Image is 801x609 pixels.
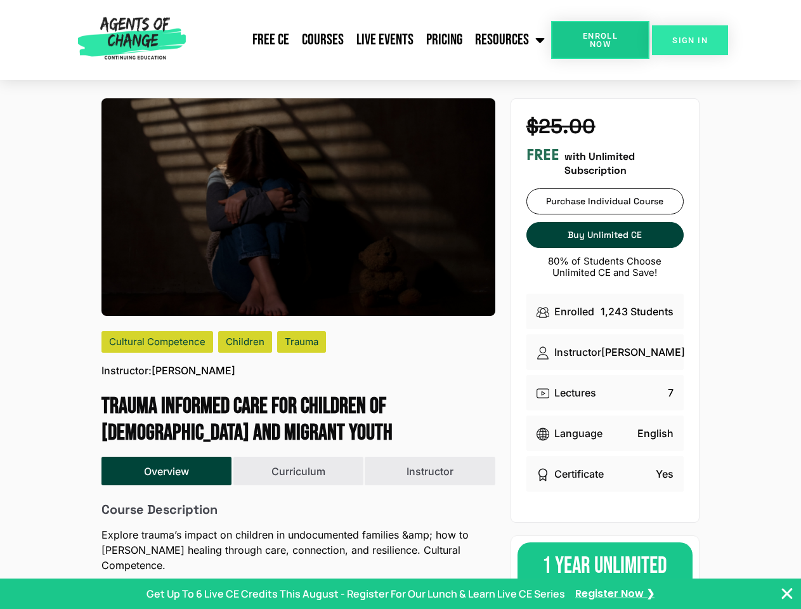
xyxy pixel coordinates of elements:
[526,222,684,248] a: Buy Unlimited CE
[554,304,594,319] p: Enrolled
[101,331,213,353] div: Cultural Competence
[601,304,674,319] p: 1,243 Students
[546,196,663,207] span: Purchase Individual Course
[526,146,559,164] h3: FREE
[101,527,495,573] p: Explore trauma’s impact on children in undocumented families &amp; how to [PERSON_NAME] healing t...
[526,256,684,278] p: 80% of Students Choose Unlimited CE and Save!
[365,457,495,486] button: Instructor
[101,363,235,378] p: [PERSON_NAME]
[668,385,674,400] p: 7
[554,344,601,360] p: Instructor
[277,331,326,353] div: Trauma
[101,393,495,447] h1: Trauma Informed Care for Children of Undocumented Parents and Migrant Youth (1 Cultural Competenc...
[526,114,684,138] h4: $25.00
[296,24,350,56] a: Courses
[101,457,231,486] button: Overview
[656,466,674,481] p: Yes
[218,331,272,353] div: Children
[420,24,469,56] a: Pricing
[191,24,551,56] nav: Menu
[568,230,642,240] span: Buy Unlimited CE
[233,457,363,486] button: Curriculum
[554,385,596,400] p: Lectures
[246,24,296,56] a: Free CE
[672,36,708,44] span: SIGN IN
[575,587,654,601] a: Register Now ❯
[526,146,684,178] div: with Unlimited Subscription
[469,24,551,56] a: Resources
[637,426,674,441] p: English
[601,344,685,360] p: [PERSON_NAME]
[101,98,495,316] img: Trauma Informed Care for Children of Undocumented Parents and Migrant Youth (1 Cultural Competenc...
[551,21,649,59] a: Enroll Now
[652,25,728,55] a: SIGN IN
[554,466,604,481] p: Certificate
[526,188,684,214] a: Purchase Individual Course
[350,24,420,56] a: Live Events
[101,502,495,517] h6: Course Description
[554,426,602,441] p: Language
[101,363,152,378] span: Instructor:
[571,32,629,48] span: Enroll Now
[779,586,795,601] button: Close Banner
[147,586,565,601] p: Get Up To 6 Live CE Credits This August - Register For Our Lunch & Learn Live CE Series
